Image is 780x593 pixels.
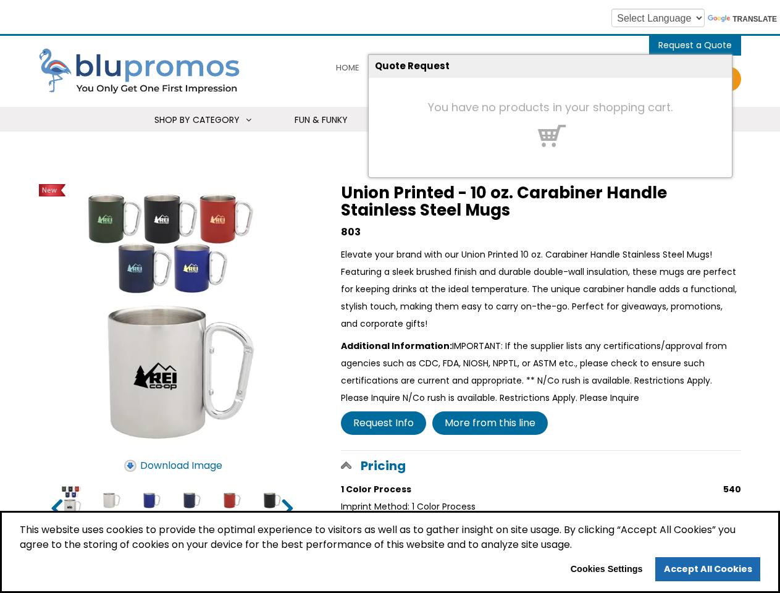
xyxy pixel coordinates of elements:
[341,224,741,241] div: 803
[177,485,208,516] input: Union Printed - 10 oz. Carabiner Handle Stainless Steel Mugs
[136,485,167,516] input: Union Printed - 10 oz. Carabiner Handle Stainless Steel Mugs
[341,411,426,435] a: Request Info
[39,48,250,96] img: Blupromos LLC's Logo
[56,485,87,516] input: Union Printed - 10 oz. Carabiner Handle Stainless Steel Mugs
[658,39,732,54] span: items - Cart
[279,107,363,133] a: Fun & Funky
[708,15,777,23] a: Translate
[611,9,705,27] select: Language Translate Widget
[139,107,267,133] a: Shop By Category
[295,114,348,126] span: Fun & Funky
[39,184,306,451] img: Union Printed - 10 oz. Carabiner Handle Stainless Steel Mugs
[658,36,732,54] button: items - Cart
[655,557,760,582] a: allow cookies
[341,451,741,481] a: Pricing
[341,481,741,515] div: Imprint Method: 1 Color Process
[341,483,411,495] span: 1 Color Process
[708,15,732,23] img: Google Translate
[333,54,363,81] a: Home
[375,61,726,72] h5: Shopping Cart (0)
[341,337,741,406] div: IMPORTANT: If the supplier lists any certifications/approval from agencies such as CDC, FDA, NIOS...
[341,340,452,352] strong: Additional Information
[154,114,240,126] span: Shop By Category
[369,101,732,114] h4: You have no products in your shopping cart.
[217,485,248,516] input: Union Printed - 10 oz. Carabiner Handle Stainless Steel Mugs
[115,450,230,481] a: Download Image
[341,182,667,221] span: Union Printed - 10 oz. Carabiner Handle Stainless Steel Mugs
[341,246,741,332] div: Elevate your brand with our Union Printed 10 oz. Carabiner Handle Stainless Steel Mugs! Featuring...
[20,523,760,557] span: This website uses cookies to provide the optimal experience to visitors as well as to gather insi...
[257,485,288,516] input: Union Printed - 10 oz. Carabiner Handle Stainless Steel Mugs
[432,411,548,435] a: More from this line
[562,560,651,579] button: Cookies Settings
[96,485,127,516] input: Union Printed - 10 oz. Carabiner Handle Stainless Steel Mugs
[336,62,359,74] span: Home
[723,481,741,498] div: Product Number
[723,481,741,498] h6: 540
[39,184,67,196] div: New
